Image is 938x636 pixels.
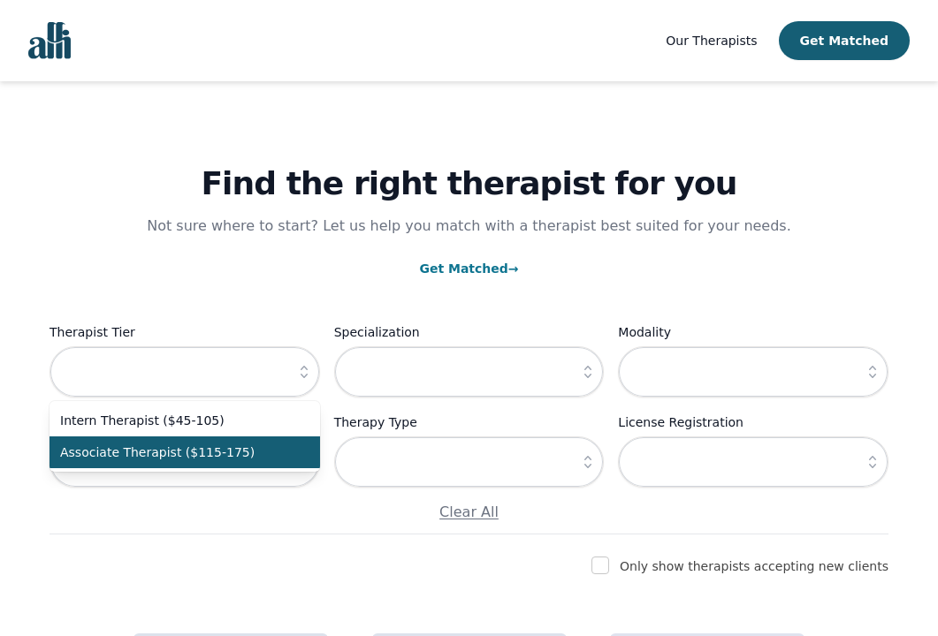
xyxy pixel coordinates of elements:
[618,412,888,433] label: License Registration
[130,216,809,237] p: Not sure where to start? Let us help you match with a therapist best suited for your needs.
[620,559,888,573] label: Only show therapists accepting new clients
[50,166,888,201] h1: Find the right therapist for you
[419,261,518,276] a: Get Matched
[334,322,605,343] label: Specialization
[508,261,519,276] span: →
[779,21,910,60] button: Get Matched
[666,30,757,51] a: Our Therapists
[60,443,288,461] span: Associate Therapist ($115-175)
[50,502,888,523] p: Clear All
[334,412,605,433] label: Therapy Type
[618,322,888,343] label: Modality
[60,412,288,429] span: Intern Therapist ($45-105)
[50,322,320,343] label: Therapist Tier
[28,22,71,59] img: alli logo
[666,34,757,48] span: Our Therapists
